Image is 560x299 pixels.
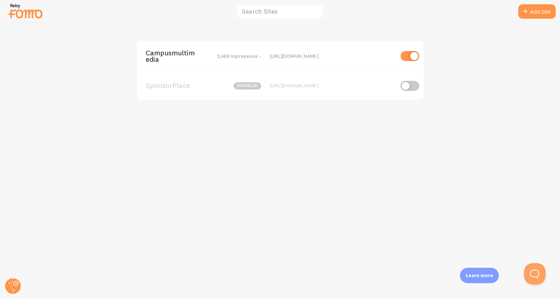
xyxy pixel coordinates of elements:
div: [URL][DOMAIN_NAME] [270,82,394,89]
div: [URL][DOMAIN_NAME] [270,53,394,59]
div: Learn more [460,268,499,283]
iframe: Help Scout Beacon - Open [524,263,546,285]
span: Campusmultimedia [146,50,204,63]
span: disabled [234,82,261,89]
span: 2,468 Impressions - [217,53,261,59]
p: Learn more [466,272,493,279]
img: fomo-relay-logo-orange.svg [8,2,44,20]
span: SponsorPlace [146,82,204,89]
